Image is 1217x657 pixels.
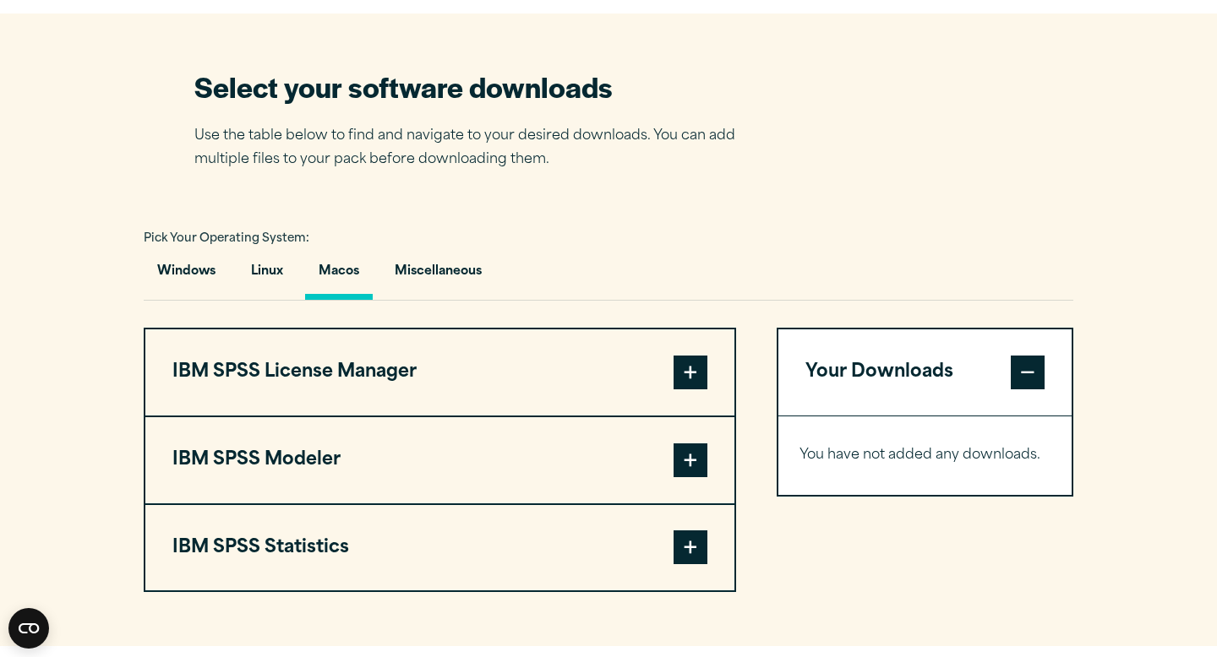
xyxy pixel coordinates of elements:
[778,415,1072,495] div: Your Downloads
[194,68,761,106] h2: Select your software downloads
[145,417,734,503] button: IBM SPSS Modeler
[305,252,373,300] button: Macos
[144,252,229,300] button: Windows
[145,329,734,415] button: IBM SPSS License Manager
[237,252,297,300] button: Linux
[144,233,309,244] span: Pick Your Operating System:
[800,443,1051,468] p: You have not added any downloads.
[778,329,1072,415] button: Your Downloads
[8,608,49,649] button: Open CMP widget
[381,252,495,300] button: Miscellaneous
[194,124,761,173] p: Use the table below to find and navigate to your desired downloads. You can add multiple files to...
[145,505,734,591] button: IBM SPSS Statistics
